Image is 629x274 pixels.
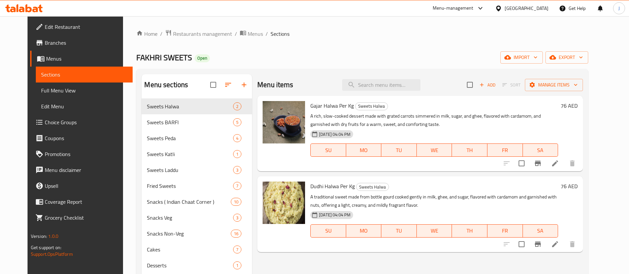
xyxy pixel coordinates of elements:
[36,82,133,98] a: Full Menu View
[233,135,241,141] span: 4
[31,250,73,258] a: Support.OpsPlatform
[147,214,233,222] span: Snacks Veg
[233,182,241,190] div: items
[147,150,233,158] span: Sweets Katli
[142,194,252,210] div: Snacks ( Indian Chaat Corner )10
[147,182,233,190] div: Fried Sweets
[266,30,268,38] li: /
[523,143,558,157] button: SA
[525,79,583,91] button: Manage items
[313,226,343,236] span: SU
[147,134,233,142] span: Sweets Peda
[487,143,523,157] button: FR
[206,78,220,92] span: Select all sections
[233,103,241,110] span: 2
[530,81,578,89] span: Manage items
[30,114,133,130] a: Choice Groups
[142,178,252,194] div: Fried Sweets7
[142,257,252,273] div: Desserts1
[349,226,379,236] span: MO
[257,80,293,90] h2: Menu items
[505,5,548,12] div: [GEOGRAPHIC_DATA]
[30,130,133,146] a: Coupons
[310,193,558,209] p: A traditional sweet made from bottle gourd cooked gently in milk, ghee, and sugar, flavored with ...
[36,98,133,114] a: Edit Menu
[561,182,578,191] h6: 76 AED
[433,4,473,12] div: Menu-management
[419,226,450,236] span: WE
[515,237,529,251] span: Select to update
[417,224,452,238] button: WE
[147,246,233,253] span: Cakes
[142,98,252,114] div: Sweets Halwa2
[477,80,498,90] span: Add item
[45,118,127,126] span: Choice Groups
[147,166,233,174] span: Sweets Laddu
[147,118,233,126] span: Sweets BARFI
[498,80,525,90] span: Select section first
[233,166,241,174] div: items
[515,156,529,170] span: Select to update
[526,145,556,155] span: SA
[455,226,485,236] span: TH
[240,29,263,38] a: Menus
[233,102,241,110] div: items
[231,230,241,238] div: items
[551,159,559,167] a: Edit menu item
[45,182,127,190] span: Upsell
[231,231,241,237] span: 16
[356,183,389,191] span: Sweets Halwa
[30,19,133,35] a: Edit Restaurant
[310,112,558,129] p: A rich, slow-cooked dessert made with grated carrots simmered in milk, sugar, and ghee, flavored ...
[530,236,546,252] button: Branch-specific-item
[160,30,162,38] li: /
[248,30,263,38] span: Menus
[233,183,241,189] span: 7
[36,67,133,82] a: Sections
[142,210,252,226] div: Snacks Veg3
[144,80,188,90] h2: Menu sections
[233,246,241,253] div: items
[564,155,580,171] button: delete
[220,77,236,93] span: Sort sections
[31,243,61,252] span: Get support on:
[452,143,487,157] button: TH
[233,214,241,222] div: items
[233,167,241,173] span: 3
[41,102,127,110] span: Edit Menu
[310,143,346,157] button: SU
[45,166,127,174] span: Menu disclaimer
[136,50,192,65] span: FAKHRI SWEETS
[48,232,58,241] span: 1.0.0
[346,224,382,238] button: MO
[310,224,346,238] button: SU
[478,81,496,89] span: Add
[355,102,388,110] span: Sweets Halwa
[463,78,477,92] span: Select section
[142,226,252,242] div: Snacks Non-Veg16
[41,71,127,79] span: Sections
[45,23,127,31] span: Edit Restaurant
[545,51,588,64] button: export
[136,29,588,38] nav: breadcrumb
[233,215,241,221] span: 3
[346,143,382,157] button: MO
[45,214,127,222] span: Grocery Checklist
[147,230,230,238] span: Snacks Non-Veg
[381,143,417,157] button: TU
[233,261,241,269] div: items
[45,150,127,158] span: Promotions
[500,51,543,64] button: import
[165,29,232,38] a: Restaurants management
[142,146,252,162] div: Sweets Katli1
[530,155,546,171] button: Branch-specific-item
[506,53,537,62] span: import
[30,51,133,67] a: Menus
